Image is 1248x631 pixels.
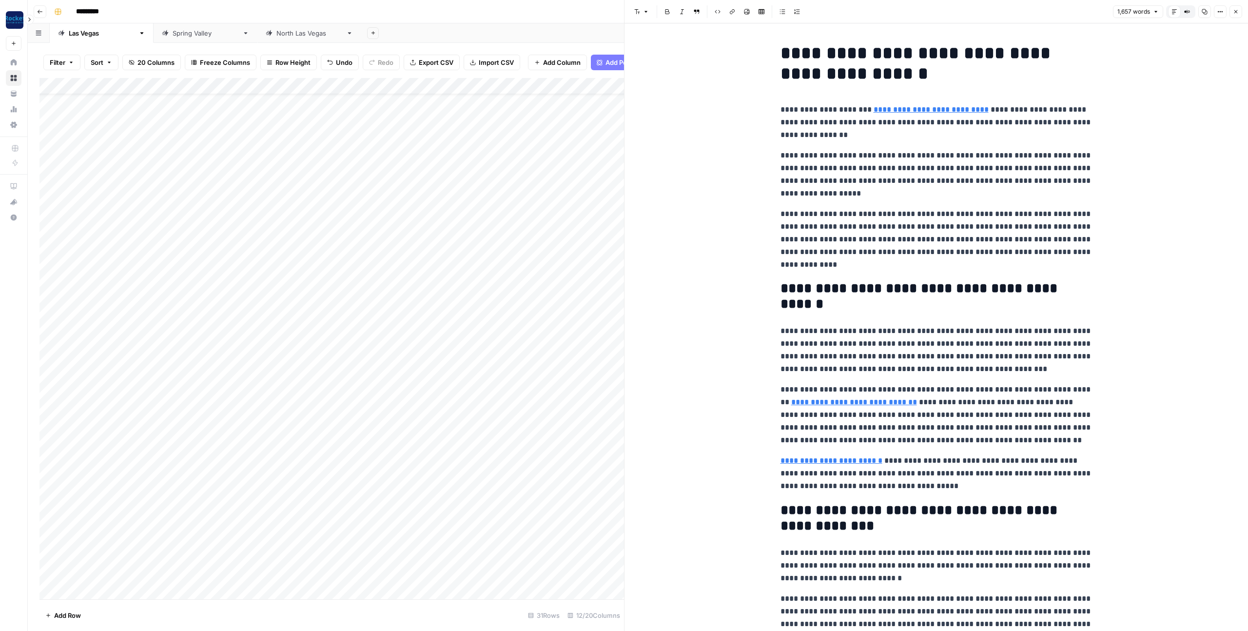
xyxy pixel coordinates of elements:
[543,58,581,67] span: Add Column
[6,178,21,194] a: AirOps Academy
[54,611,81,620] span: Add Row
[43,55,80,70] button: Filter
[6,8,21,32] button: Workspace: Rocket Pilots
[137,58,175,67] span: 20 Columns
[275,58,311,67] span: Row Height
[6,195,21,209] div: What's new?
[336,58,352,67] span: Undo
[378,58,393,67] span: Redo
[524,608,564,623] div: 31 Rows
[84,55,118,70] button: Sort
[6,86,21,101] a: Your Data
[6,194,21,210] button: What's new?
[464,55,520,70] button: Import CSV
[6,70,21,86] a: Browse
[122,55,181,70] button: 20 Columns
[154,23,257,43] a: [GEOGRAPHIC_DATA]
[6,101,21,117] a: Usage
[419,58,453,67] span: Export CSV
[173,28,238,38] div: [GEOGRAPHIC_DATA]
[1117,7,1150,16] span: 1,657 words
[363,55,400,70] button: Redo
[605,58,659,67] span: Add Power Agent
[50,23,154,43] a: [GEOGRAPHIC_DATA]
[6,11,23,29] img: Rocket Pilots Logo
[185,55,256,70] button: Freeze Columns
[257,23,361,43] a: [GEOGRAPHIC_DATA]
[50,58,65,67] span: Filter
[200,58,250,67] span: Freeze Columns
[528,55,587,70] button: Add Column
[6,117,21,133] a: Settings
[404,55,460,70] button: Export CSV
[1113,5,1163,18] button: 1,657 words
[39,608,87,623] button: Add Row
[564,608,624,623] div: 12/20 Columns
[6,210,21,225] button: Help + Support
[591,55,664,70] button: Add Power Agent
[276,28,342,38] div: [GEOGRAPHIC_DATA]
[260,55,317,70] button: Row Height
[6,55,21,70] a: Home
[91,58,103,67] span: Sort
[321,55,359,70] button: Undo
[479,58,514,67] span: Import CSV
[69,28,135,38] div: [GEOGRAPHIC_DATA]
